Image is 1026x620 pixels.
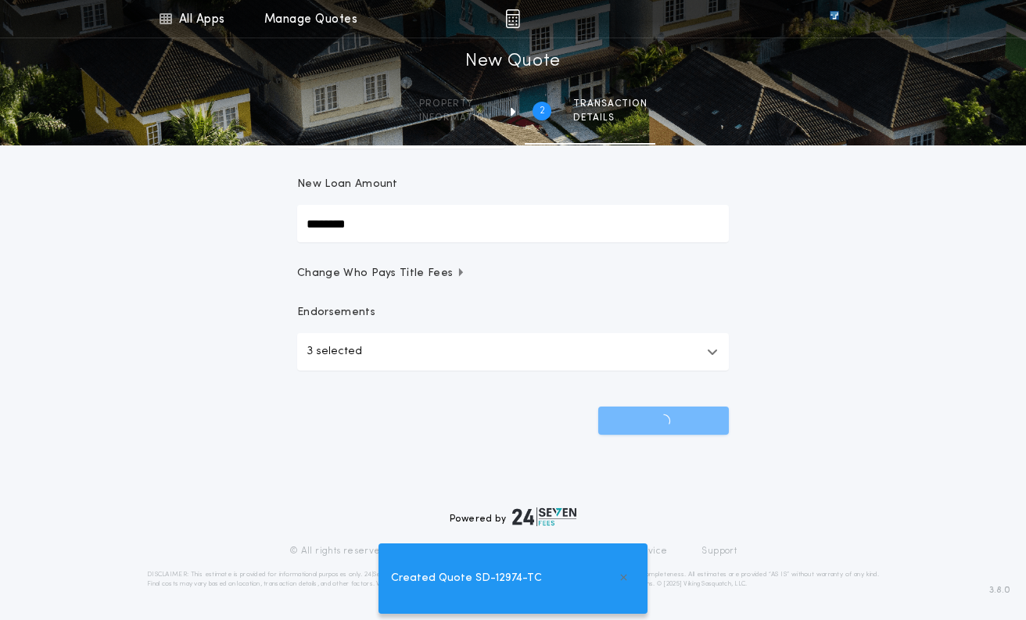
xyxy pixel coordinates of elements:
[297,333,729,371] button: 3 selected
[512,507,576,526] img: logo
[573,112,648,124] span: details
[802,11,867,27] img: vs-icon
[450,507,576,526] div: Powered by
[465,49,561,74] h1: New Quote
[297,266,465,281] span: Change Who Pays Title Fees
[297,205,729,242] input: New Loan Amount
[419,98,492,110] span: Property
[297,266,729,281] button: Change Who Pays Title Fees
[307,342,362,361] p: 3 selected
[419,112,492,124] span: information
[297,177,398,192] p: New Loan Amount
[297,305,729,321] p: Endorsements
[391,570,542,587] span: Created Quote SD-12974-TC
[573,98,648,110] span: Transaction
[540,105,545,117] h2: 2
[505,9,520,28] img: img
